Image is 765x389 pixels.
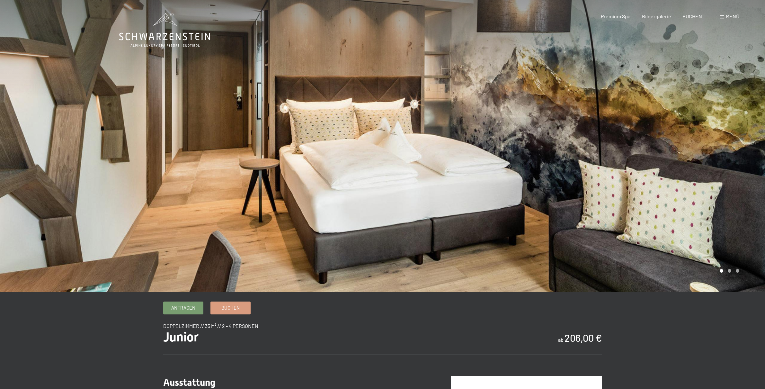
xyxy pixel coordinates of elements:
[221,304,240,311] span: Buchen
[211,302,250,314] a: Buchen
[163,323,258,329] span: Doppelzimmer // 35 m² // 2 - 4 Personen
[682,13,702,19] a: BUCHEN
[726,13,739,19] span: Menü
[565,332,602,344] b: 206,00 €
[558,337,564,343] span: ab
[171,304,195,311] span: Anfragen
[601,13,630,19] a: Premium Spa
[163,330,199,345] span: Junior
[642,13,671,19] a: Bildergalerie
[163,377,215,388] span: Ausstattung
[164,302,203,314] a: Anfragen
